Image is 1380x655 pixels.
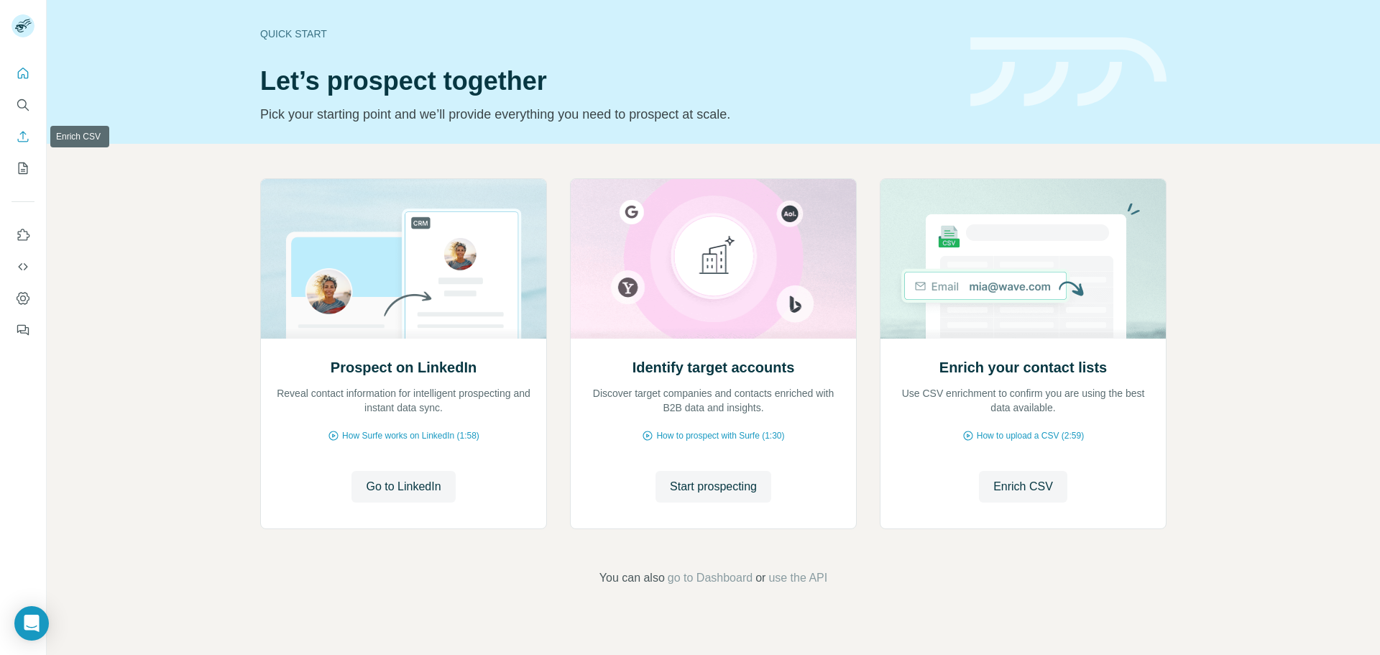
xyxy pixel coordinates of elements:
[11,124,34,150] button: Enrich CSV
[768,569,827,587] button: use the API
[260,27,953,41] div: Quick start
[585,386,842,415] p: Discover target companies and contacts enriched with B2B data and insights.
[351,471,455,503] button: Go to LinkedIn
[993,478,1053,495] span: Enrich CSV
[895,386,1151,415] p: Use CSV enrichment to confirm you are using the best data available.
[880,179,1167,339] img: Enrich your contact lists
[979,471,1067,503] button: Enrich CSV
[11,254,34,280] button: Use Surfe API
[11,60,34,86] button: Quick start
[670,478,757,495] span: Start prospecting
[11,92,34,118] button: Search
[331,357,477,377] h2: Prospect on LinkedIn
[11,285,34,311] button: Dashboard
[11,317,34,343] button: Feedback
[599,569,665,587] span: You can also
[275,386,532,415] p: Reveal contact information for intelligent prospecting and instant data sync.
[632,357,795,377] h2: Identify target accounts
[11,222,34,248] button: Use Surfe on LinkedIn
[260,179,547,339] img: Prospect on LinkedIn
[668,569,753,587] button: go to Dashboard
[260,67,953,96] h1: Let’s prospect together
[260,104,953,124] p: Pick your starting point and we’ll provide everything you need to prospect at scale.
[342,429,479,442] span: How Surfe works on LinkedIn (1:58)
[14,606,49,641] div: Open Intercom Messenger
[570,179,857,339] img: Identify target accounts
[970,37,1167,107] img: banner
[655,471,771,503] button: Start prospecting
[366,478,441,495] span: Go to LinkedIn
[755,569,765,587] span: or
[939,357,1107,377] h2: Enrich your contact lists
[977,429,1084,442] span: How to upload a CSV (2:59)
[11,155,34,181] button: My lists
[656,429,784,442] span: How to prospect with Surfe (1:30)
